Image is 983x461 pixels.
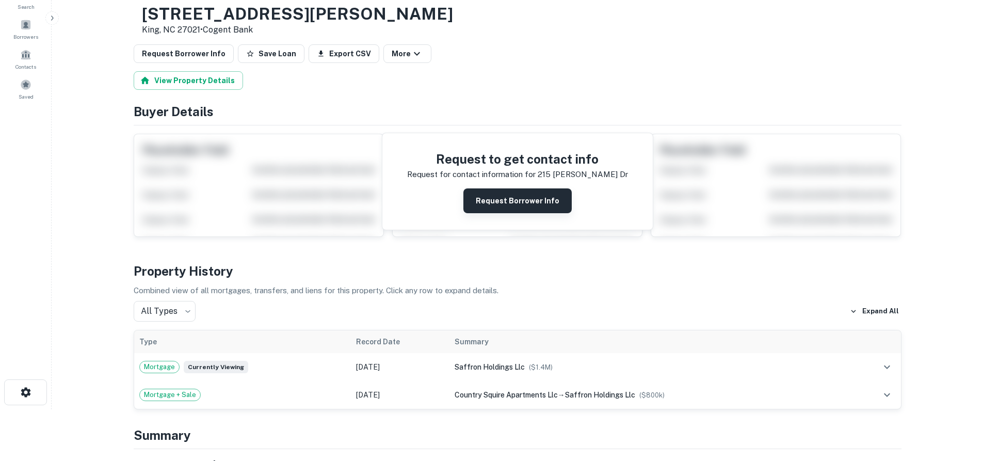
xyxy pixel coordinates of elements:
span: Saved [19,92,34,101]
button: Expand All [847,304,901,319]
span: Borrowers [13,33,38,41]
span: Mortgage [140,362,179,372]
h4: Request to get contact info [407,150,628,168]
h3: [STREET_ADDRESS][PERSON_NAME] [142,4,453,24]
button: Request Borrower Info [463,188,572,213]
span: Search [18,3,35,11]
p: 215 [PERSON_NAME] dr [538,168,628,181]
h4: Buyer Details [134,102,901,121]
td: [DATE] [351,353,449,381]
a: Saved [3,75,49,103]
a: Cogent Bank [203,25,253,35]
span: ($ 800k ) [639,391,665,399]
p: Combined view of all mortgages, transfers, and liens for this property. Click any row to expand d... [134,284,901,297]
span: Mortgage + Sale [140,390,200,400]
span: saffron holdings llc [455,363,525,371]
span: Contacts [15,62,36,71]
button: Export CSV [309,44,379,63]
a: Contacts [3,45,49,73]
span: country squire apartments llc [455,391,558,399]
th: Summary [449,330,850,353]
div: All Types [134,301,196,322]
button: View Property Details [134,71,243,90]
button: expand row [878,358,896,376]
span: ($ 1.4M ) [529,363,553,371]
p: Request for contact information for [407,168,536,181]
iframe: Chat Widget [931,378,983,428]
h4: Property History [134,262,901,280]
button: expand row [878,386,896,404]
h4: Summary [134,426,901,444]
th: Record Date [351,330,449,353]
span: Currently viewing [184,361,248,373]
div: → [455,389,845,401]
th: Type [134,330,351,353]
button: Request Borrower Info [134,44,234,63]
button: Save Loan [238,44,304,63]
a: Borrowers [3,15,49,43]
button: More [383,44,431,63]
p: King, NC 27021 • [142,24,453,36]
td: [DATE] [351,381,449,409]
span: saffron holdings llc [565,391,635,399]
